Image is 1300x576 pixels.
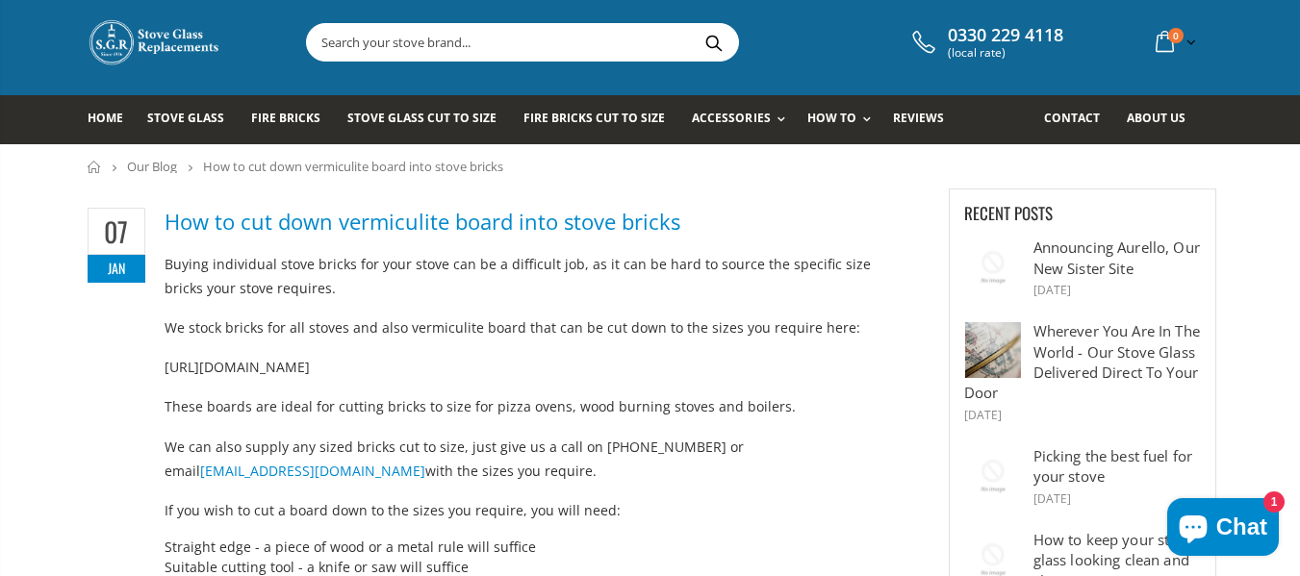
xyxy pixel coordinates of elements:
[147,95,239,144] a: Stove Glass
[347,95,511,144] a: Stove Glass Cut To Size
[807,110,856,126] span: How To
[347,110,497,126] span: Stove Glass Cut To Size
[1033,238,1200,277] a: Announcing Aurello, Our New Sister Site
[948,46,1063,60] span: (local rate)
[165,252,896,300] p: Buying individual stove bricks for your stove can be a difficult job, as it can be hard to source...
[165,435,896,483] p: We can also supply any sized bricks cut to size, just give us a call on [PHONE_NUMBER] or email w...
[203,158,503,175] span: How to cut down vermiculite board into stove bricks
[127,158,177,175] a: Our Blog
[1127,95,1200,144] a: About us
[88,255,145,283] span: Jan
[523,95,679,144] a: Fire Bricks Cut To Size
[692,95,794,144] a: Accessories
[307,24,954,61] input: Search your stove brand...
[893,110,944,126] span: Reviews
[907,25,1063,60] a: 0330 229 4118 (local rate)
[88,208,925,237] a: How to cut down vermiculite board into stove bricks
[1033,446,1193,486] a: Picking the best fuel for your stove
[165,394,896,418] p: These boards are ideal for cutting bricks to size for pizza ovens, wood burning stoves and boilers.
[251,95,335,144] a: Fire Bricks
[200,462,425,480] a: [EMAIL_ADDRESS][DOMAIN_NAME]
[1033,282,1071,298] time: [DATE]
[1161,498,1285,561] inbox-online-store-chat: Shopify online store chat
[88,110,123,126] span: Home
[251,110,320,126] span: Fire Bricks
[964,204,1201,223] h3: Recent Posts
[88,18,222,66] img: Stove Glass Replacement
[165,355,896,379] p: [URL][DOMAIN_NAME]
[1127,110,1185,126] span: About us
[692,110,770,126] span: Accessories
[147,110,224,126] span: Stove Glass
[165,315,896,339] p: We stock bricks for all stoves and also vermiculite board that can be cut down to the sizes you r...
[1168,28,1184,43] span: 0
[1033,490,1071,507] time: [DATE]
[523,110,665,126] span: Fire Bricks Cut To Size
[964,321,1200,402] a: Wherever You Are In The World - Our Stove Glass Delivered Direct To Your Door
[948,25,1063,46] span: 0330 229 4118
[1044,110,1100,126] span: Contact
[893,95,958,144] a: Reviews
[964,407,1002,423] time: [DATE]
[1044,95,1114,144] a: Contact
[693,24,736,61] button: Search
[807,95,880,144] a: How To
[88,95,138,144] a: Home
[88,161,102,173] a: Home
[88,208,145,255] span: 07
[165,537,896,557] li: Straight edge - a piece of wood or a metal rule will suffice
[165,498,896,522] p: If you wish to cut a board down to the sizes you require, you will need:
[1148,23,1200,61] a: 0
